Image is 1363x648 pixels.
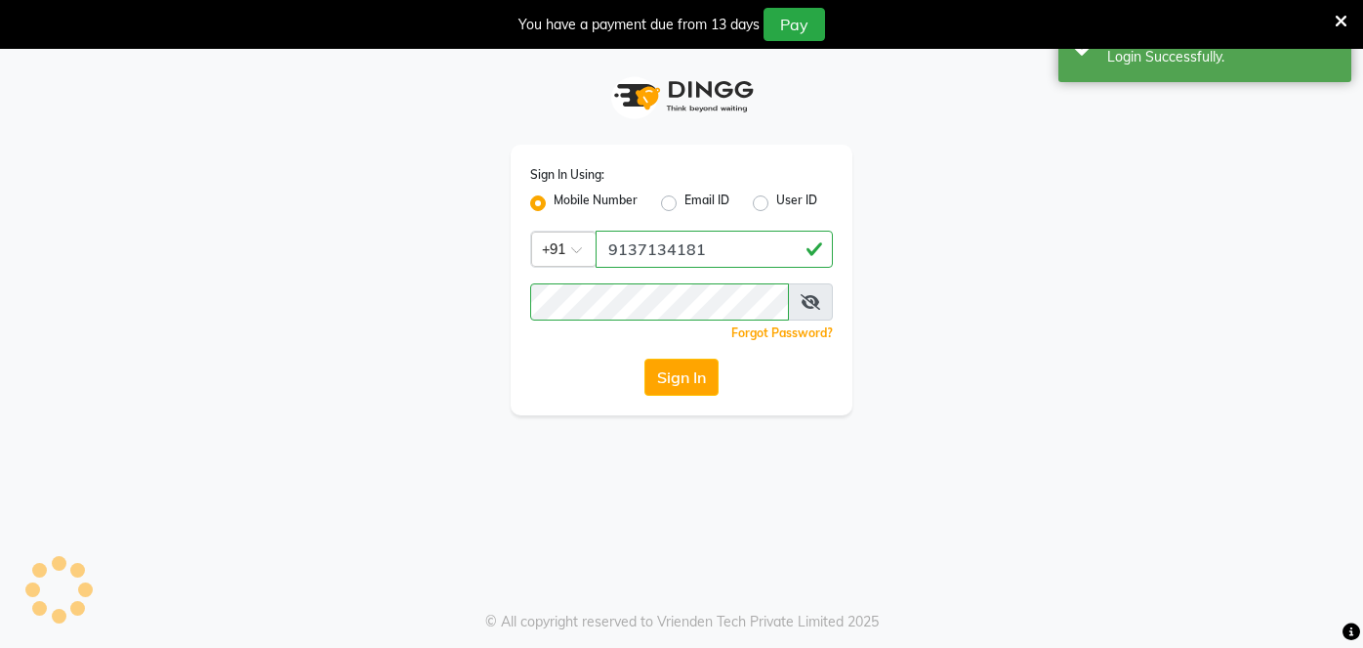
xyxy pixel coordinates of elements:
[684,192,729,215] label: Email ID
[1107,47,1337,67] div: Login Successfully.
[603,67,760,125] img: logo1.svg
[554,192,638,215] label: Mobile Number
[530,166,604,184] label: Sign In Using:
[731,325,833,340] a: Forgot Password?
[596,231,833,268] input: Username
[530,283,789,321] input: Username
[644,359,719,396] button: Sign In
[518,15,760,35] div: You have a payment due from 13 days
[764,8,825,41] button: Pay
[776,192,817,215] label: User ID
